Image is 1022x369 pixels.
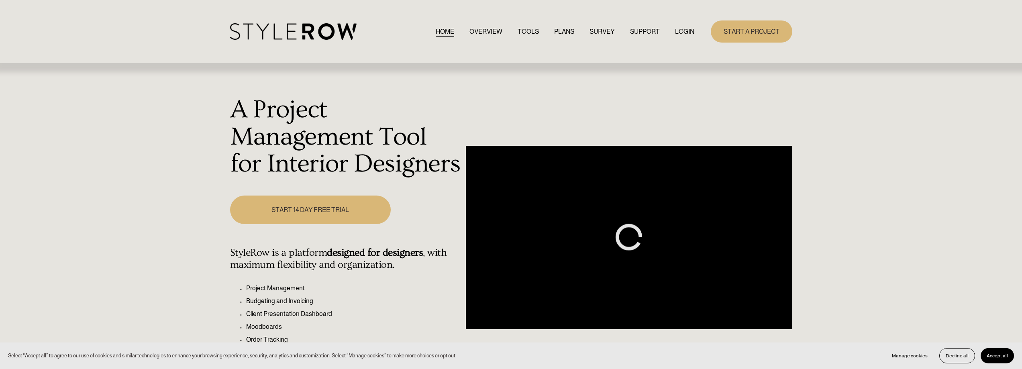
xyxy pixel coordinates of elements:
[246,335,462,345] p: Order Tracking
[675,26,694,37] a: LOGIN
[554,26,574,37] a: PLANS
[981,348,1014,363] button: Accept all
[590,26,614,37] a: SURVEY
[246,283,462,293] p: Project Management
[246,322,462,332] p: Moodboards
[436,26,454,37] a: HOME
[939,348,975,363] button: Decline all
[886,348,934,363] button: Manage cookies
[327,247,423,259] strong: designed for designers
[230,23,357,40] img: StyleRow
[630,26,660,37] a: folder dropdown
[230,247,462,271] h4: StyleRow is a platform , with maximum flexibility and organization.
[246,296,462,306] p: Budgeting and Invoicing
[630,27,660,37] span: SUPPORT
[230,196,391,224] a: START 14 DAY FREE TRIAL
[711,20,792,43] a: START A PROJECT
[987,353,1008,359] span: Accept all
[946,353,969,359] span: Decline all
[892,353,928,359] span: Manage cookies
[246,309,462,319] p: Client Presentation Dashboard
[8,352,457,359] p: Select “Accept all” to agree to our use of cookies and similar technologies to enhance your brows...
[518,26,539,37] a: TOOLS
[230,96,462,178] h1: A Project Management Tool for Interior Designers
[469,26,502,37] a: OVERVIEW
